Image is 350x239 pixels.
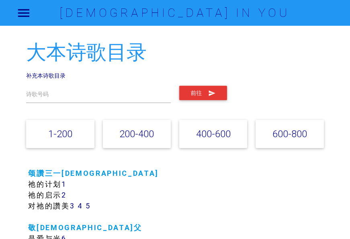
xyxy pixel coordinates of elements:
[26,41,323,64] h2: 大本诗歌目录
[86,201,91,210] a: 5
[179,86,227,100] button: 前往
[48,128,72,140] a: 1-200
[26,90,49,99] label: 诗歌号码
[61,190,67,200] a: 2
[196,128,231,140] a: 400-600
[272,128,307,140] a: 600-800
[78,201,83,210] a: 4
[119,128,154,140] a: 200-400
[70,201,75,210] a: 3
[28,223,142,232] a: 敬[DEMOGRAPHIC_DATA]父
[28,169,159,178] a: 颂讚三一[DEMOGRAPHIC_DATA]
[61,179,67,189] a: 1
[26,72,65,79] a: 补充本诗歌目录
